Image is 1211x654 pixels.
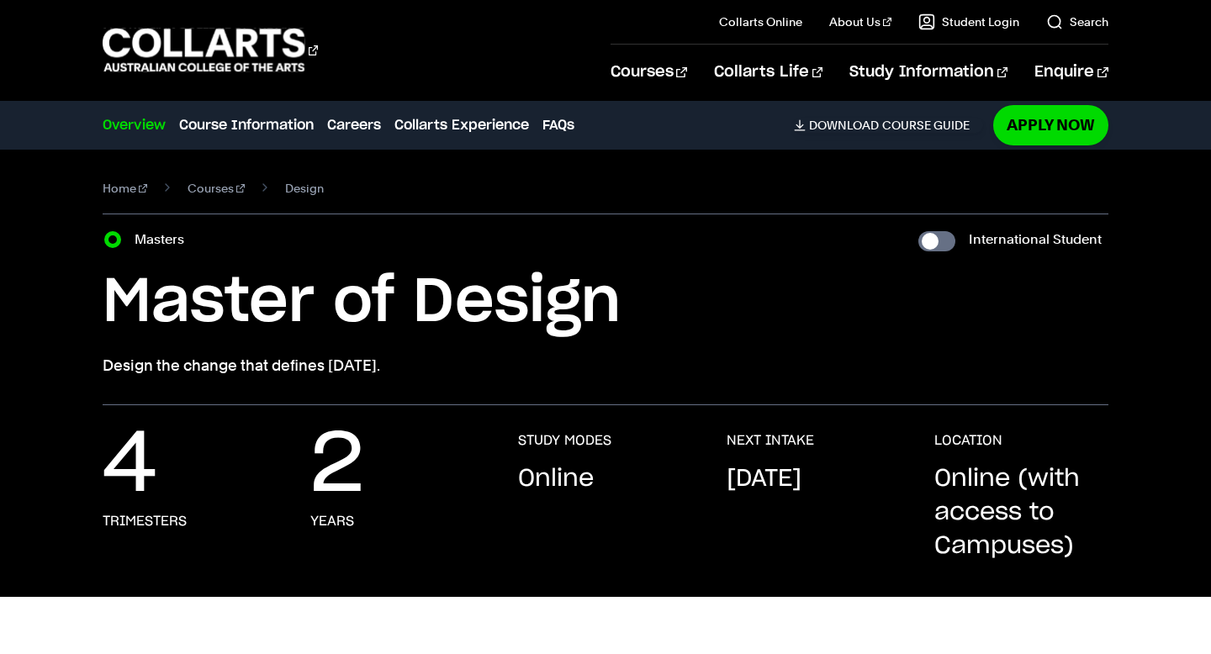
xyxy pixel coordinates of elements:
[918,13,1019,30] a: Student Login
[611,45,687,100] a: Courses
[103,432,157,499] p: 4
[394,115,529,135] a: Collarts Experience
[1046,13,1108,30] a: Search
[993,105,1108,145] a: Apply Now
[1034,45,1108,100] a: Enquire
[103,26,318,74] div: Go to homepage
[285,177,324,200] span: Design
[103,115,166,135] a: Overview
[829,13,891,30] a: About Us
[934,462,1108,563] p: Online (with access to Campuses)
[310,432,364,499] p: 2
[310,513,354,530] h3: Years
[727,462,801,496] p: [DATE]
[135,228,194,251] label: Masters
[327,115,381,135] a: Careers
[969,228,1102,251] label: International Student
[794,118,983,133] a: DownloadCourse Guide
[103,513,187,530] h3: Trimesters
[103,177,147,200] a: Home
[518,462,594,496] p: Online
[934,432,1002,449] h3: LOCATION
[542,115,574,135] a: FAQs
[809,118,879,133] span: Download
[719,13,802,30] a: Collarts Online
[849,45,1007,100] a: Study Information
[727,432,814,449] h3: NEXT INTAKE
[179,115,314,135] a: Course Information
[103,265,1108,340] h1: Master of Design
[103,354,1108,377] p: Design the change that defines [DATE].
[518,432,611,449] h3: STUDY MODES
[188,177,245,200] a: Courses
[714,45,822,100] a: Collarts Life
